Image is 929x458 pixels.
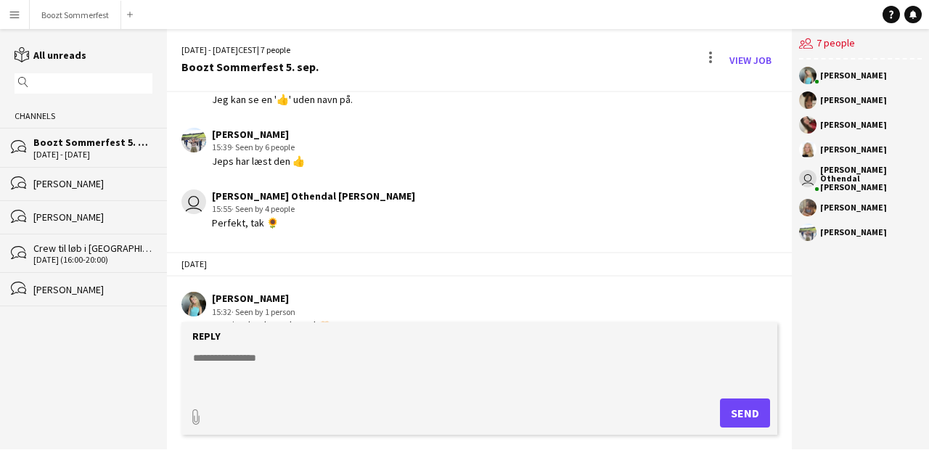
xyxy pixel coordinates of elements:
[724,49,777,72] a: View Job
[232,142,295,152] span: · Seen by 6 people
[238,44,257,55] span: CEST
[820,71,887,80] div: [PERSON_NAME]
[33,177,152,190] div: [PERSON_NAME]
[212,155,305,168] div: Jeps har læst den 👍
[720,398,770,428] button: Send
[33,255,152,265] div: [DATE] (16:00-20:00)
[820,96,887,105] div: [PERSON_NAME]
[212,128,305,141] div: [PERSON_NAME]
[212,141,305,154] div: 15:39
[212,292,331,305] div: [PERSON_NAME]
[232,203,295,214] span: · Seen by 4 people
[212,216,415,229] div: Perfekt, tak 🌻
[33,210,152,224] div: [PERSON_NAME]
[33,136,152,149] div: Boozt Sommerfest 5. sep.
[33,150,152,160] div: [DATE] - [DATE]
[30,1,121,29] button: Boozt Sommerfest
[232,306,295,317] span: · Seen by 1 person
[181,44,319,57] div: [DATE] - [DATE] | 7 people
[181,60,319,73] div: Boozt Sommerfest 5. sep.
[820,203,887,212] div: [PERSON_NAME]
[192,330,221,343] label: Reply
[820,228,887,237] div: [PERSON_NAME]
[15,49,86,62] a: All unreads
[33,242,152,255] div: Crew til løb i [GEOGRAPHIC_DATA]
[820,145,887,154] div: [PERSON_NAME]
[799,29,922,60] div: 7 people
[820,165,922,192] div: [PERSON_NAME] Othendal [PERSON_NAME]
[212,203,415,216] div: 15:55
[167,252,792,277] div: [DATE]
[820,120,887,129] div: [PERSON_NAME]
[33,283,152,296] div: [PERSON_NAME]
[212,189,415,203] div: [PERSON_NAME] Othendal [PERSON_NAME]
[212,306,331,319] div: 15:32
[212,319,331,332] div: Yes, jeg har læst den tak🫶🏻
